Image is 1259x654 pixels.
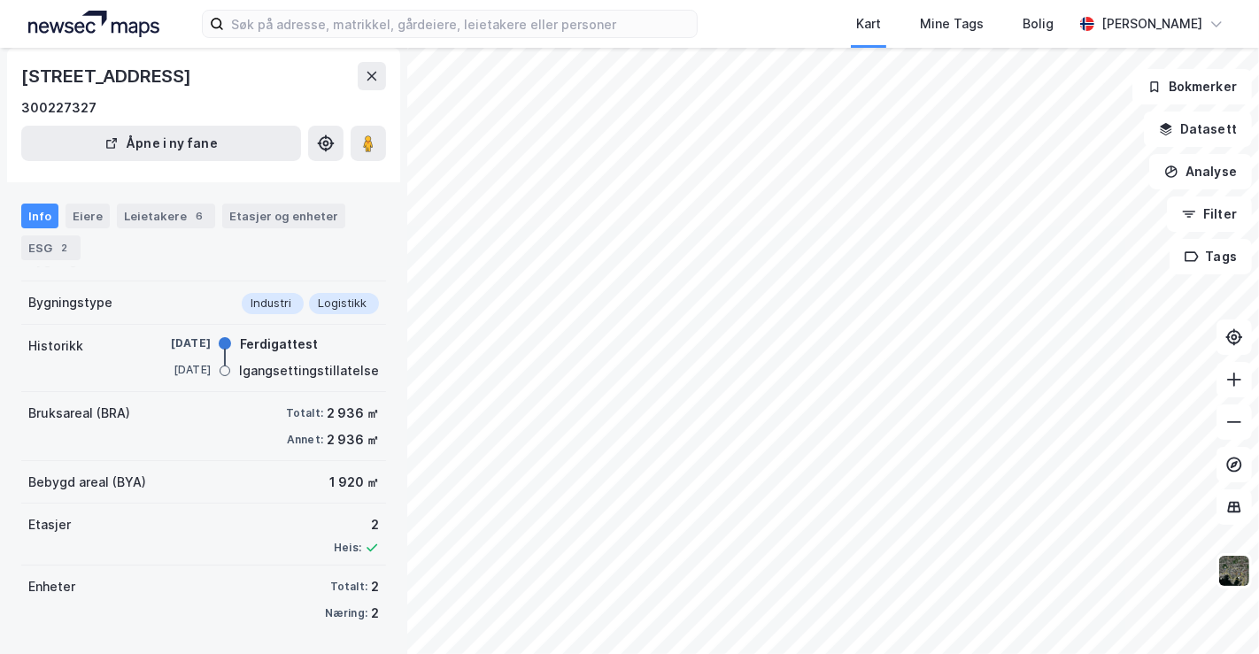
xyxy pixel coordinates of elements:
img: logo.a4113a55bc3d86da70a041830d287a7e.svg [28,11,159,37]
button: Åpne i ny fane [21,126,301,161]
button: Bokmerker [1132,69,1252,104]
div: [DATE] [140,362,211,378]
img: 9k= [1217,554,1251,588]
div: [STREET_ADDRESS] [21,62,195,90]
div: Annet: [287,433,323,447]
button: Datasett [1144,112,1252,147]
div: Totalt: [330,580,367,594]
div: Historikk [28,335,83,357]
div: 2 [371,576,379,597]
div: Etasjer [28,514,71,535]
div: 6 [190,207,208,225]
input: Søk på adresse, matrikkel, gårdeiere, leietakere eller personer [224,11,697,37]
button: Filter [1167,196,1252,232]
div: Kart [856,13,881,35]
div: 2 [334,514,379,535]
div: Totalt: [286,406,323,420]
div: 2 936 ㎡ [327,403,379,424]
div: Heis: [334,541,361,555]
div: Igangsettingstillatelse [239,360,379,381]
div: Bebygd areal (BYA) [28,472,146,493]
button: Tags [1170,239,1252,274]
div: Ferdigattest [240,334,318,355]
div: Etasjer og enheter [229,208,338,224]
div: 2 [56,239,73,257]
iframe: Chat Widget [1170,569,1259,654]
div: 1 920 ㎡ [329,472,379,493]
div: 2 [371,603,379,624]
div: Næring: [325,606,367,620]
div: [PERSON_NAME] [1101,13,1202,35]
div: Bolig [1023,13,1054,35]
div: Mine Tags [920,13,984,35]
div: 300227327 [21,97,97,119]
div: ESG [21,235,81,260]
div: [DATE] [140,335,211,351]
div: Enheter [28,576,75,597]
div: 2 936 ㎡ [327,429,379,450]
div: Bygningstype [28,292,112,313]
div: Info [21,204,58,228]
div: Leietakere [117,204,215,228]
div: Bruksareal (BRA) [28,403,130,424]
button: Analyse [1149,154,1252,189]
div: Eiere [66,204,110,228]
